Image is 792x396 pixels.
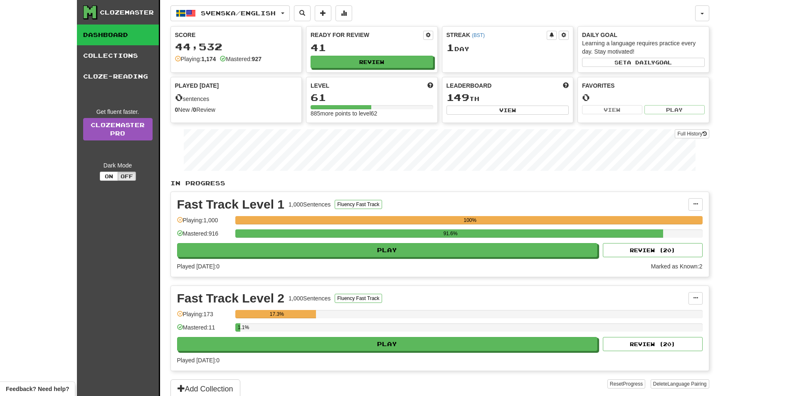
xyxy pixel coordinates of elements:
[177,198,285,211] div: Fast Track Level 1
[177,337,598,351] button: Play
[238,323,240,332] div: 1.1%
[447,42,569,53] div: Day
[220,55,262,63] div: Mastered:
[651,262,703,271] div: Marked as Known: 2
[170,179,709,187] p: In Progress
[175,106,178,113] strong: 0
[83,108,153,116] div: Get fluent faster.
[311,42,433,53] div: 41
[201,10,276,17] span: Svenska / English
[177,263,220,270] span: Played [DATE]: 0
[447,31,547,39] div: Streak
[83,161,153,170] div: Dark Mode
[644,105,705,114] button: Play
[447,91,469,103] span: 149
[100,172,118,181] button: On
[603,337,703,351] button: Review (20)
[447,42,454,53] span: 1
[177,310,231,324] div: Playing: 173
[311,56,433,68] button: Review
[289,294,331,303] div: 1,000 Sentences
[193,106,196,113] strong: 0
[177,229,231,243] div: Mastered: 916
[175,92,298,103] div: sentences
[582,81,705,90] div: Favorites
[582,39,705,56] div: Learning a language requires practice every day. Stay motivated!
[177,292,285,305] div: Fast Track Level 2
[582,58,705,67] button: Seta dailygoal
[77,45,159,66] a: Collections
[175,106,298,114] div: New / Review
[6,385,69,393] span: Open feedback widget
[201,56,216,62] strong: 1,174
[177,243,598,257] button: Play
[238,216,703,224] div: 100%
[447,92,569,103] div: th
[447,81,492,90] span: Leaderboard
[607,379,645,389] button: ResetProgress
[311,92,433,103] div: 61
[311,109,433,118] div: 885 more points to level 62
[294,5,311,21] button: Search sentences
[238,310,316,318] div: 17.3%
[177,216,231,230] div: Playing: 1,000
[603,243,703,257] button: Review (20)
[651,379,709,389] button: DeleteLanguage Pairing
[175,81,219,90] span: Played [DATE]
[252,56,262,62] strong: 927
[170,5,290,21] button: Svenska/English
[335,294,382,303] button: Fluency Fast Track
[582,105,642,114] button: View
[118,172,136,181] button: Off
[175,31,298,39] div: Score
[175,91,183,103] span: 0
[311,31,423,39] div: Ready for Review
[289,200,331,209] div: 1,000 Sentences
[311,81,329,90] span: Level
[177,323,231,337] div: Mastered: 11
[627,59,655,65] span: a daily
[83,118,153,140] a: ClozemasterPro
[175,55,216,63] div: Playing:
[177,357,220,364] span: Played [DATE]: 0
[667,381,706,387] span: Language Pairing
[563,81,569,90] span: This week in points, UTC
[100,8,154,17] div: Clozemaster
[582,92,705,103] div: 0
[675,129,709,138] button: Full History
[77,25,159,45] a: Dashboard
[472,32,485,38] a: (BST)
[315,5,331,21] button: Add sentence to collection
[336,5,352,21] button: More stats
[335,200,382,209] button: Fluency Fast Track
[175,42,298,52] div: 44,532
[582,31,705,39] div: Daily Goal
[238,229,663,238] div: 91.6%
[77,66,159,87] a: Cloze-Reading
[623,381,643,387] span: Progress
[447,106,569,115] button: View
[427,81,433,90] span: Score more points to level up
